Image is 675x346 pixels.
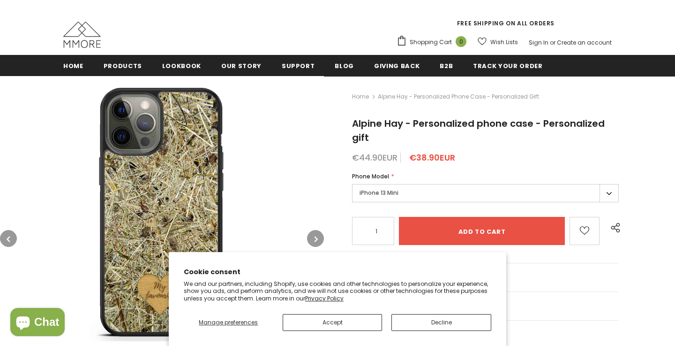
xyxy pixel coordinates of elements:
[440,62,453,70] span: B2B
[440,55,453,76] a: B2B
[391,314,491,331] button: Decline
[397,35,471,49] a: Shopping Cart 0
[374,62,420,70] span: Giving back
[282,62,315,70] span: support
[352,117,605,144] span: Alpine Hay - Personalized phone case - Personalized gift
[104,62,142,70] span: Products
[409,152,455,163] span: €38.90EUR
[410,38,452,47] span: Shopping Cart
[374,55,420,76] a: Giving back
[550,38,555,46] span: or
[63,22,101,48] img: MMORE Cases
[184,314,273,331] button: Manage preferences
[7,308,67,338] inbox-online-store-chat: Shopify online store chat
[478,34,518,50] a: Wish Lists
[162,55,201,76] a: Lookbook
[335,62,354,70] span: Blog
[221,55,262,76] a: Our Story
[378,91,539,102] span: Alpine Hay - Personalized phone case - Personalized gift
[335,55,354,76] a: Blog
[282,55,315,76] a: support
[199,318,258,326] span: Manage preferences
[184,267,491,277] h2: Cookie consent
[184,280,491,302] p: We and our partners, including Shopify, use cookies and other technologies to personalize your ex...
[352,91,369,102] a: Home
[162,62,201,70] span: Lookbook
[490,38,518,47] span: Wish Lists
[305,294,344,302] a: Privacy Policy
[456,36,466,47] span: 0
[473,55,542,76] a: Track your order
[352,184,619,202] label: iPhone 13 Mini
[352,172,389,180] span: Phone Model
[63,55,83,76] a: Home
[473,62,542,70] span: Track your order
[104,55,142,76] a: Products
[557,38,612,46] a: Create an account
[352,152,397,163] span: €44.90EUR
[63,62,83,70] span: Home
[283,314,382,331] button: Accept
[399,217,565,245] input: Add to cart
[221,62,262,70] span: Our Story
[529,38,548,46] a: Sign In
